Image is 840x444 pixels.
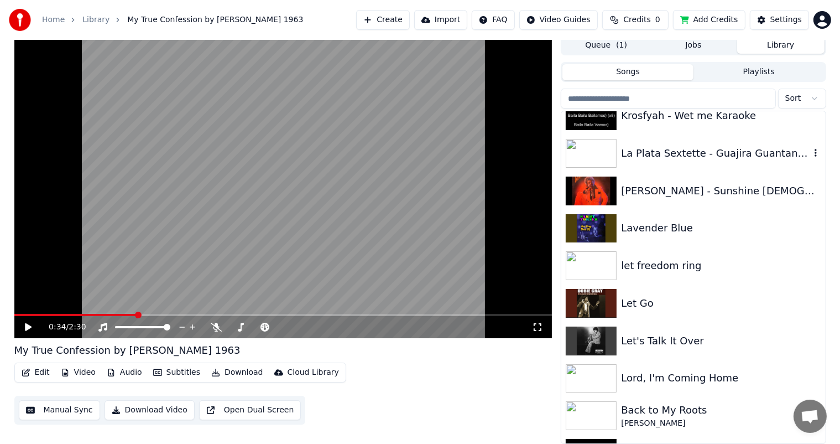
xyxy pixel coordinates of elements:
[770,14,802,25] div: Settings
[621,258,821,273] div: let freedom ring
[737,38,825,54] button: Library
[414,10,467,30] button: Import
[621,402,821,418] div: Back to My Roots
[105,400,195,420] button: Download Video
[673,10,745,30] button: Add Credits
[693,64,825,80] button: Playlists
[794,400,827,433] div: Open de chat
[42,14,303,25] nav: breadcrumb
[69,322,86,333] span: 2:30
[82,14,109,25] a: Library
[127,14,303,25] span: My True Confession by [PERSON_NAME] 1963
[621,220,821,236] div: Lavender Blue
[356,10,410,30] button: Create
[621,370,821,386] div: Lord, I'm Coming Home
[621,183,821,199] div: [PERSON_NAME] - Sunshine [DEMOGRAPHIC_DATA]
[655,14,660,25] span: 0
[750,10,809,30] button: Settings
[519,10,598,30] button: Video Guides
[562,38,650,54] button: Queue
[785,93,801,104] span: Sort
[102,365,147,380] button: Audio
[616,40,627,51] span: ( 1 )
[621,418,821,429] div: [PERSON_NAME]
[14,343,241,358] div: My True Confession by [PERSON_NAME] 1963
[49,322,75,333] div: /
[650,38,737,54] button: Jobs
[207,365,268,380] button: Download
[602,10,669,30] button: Credits0
[9,9,31,31] img: youka
[42,14,65,25] a: Home
[621,296,821,311] div: Let Go
[199,400,301,420] button: Open Dual Screen
[56,365,100,380] button: Video
[49,322,66,333] span: 0:34
[621,108,821,123] div: Krosfyah - Wet me Karaoke
[472,10,514,30] button: FAQ
[621,146,810,161] div: La Plata Sextette - Guajira Guantanamera
[623,14,650,25] span: Credits
[17,365,54,380] button: Edit
[621,333,821,349] div: Let's Talk It Over
[149,365,205,380] button: Subtitles
[288,367,339,378] div: Cloud Library
[562,64,693,80] button: Songs
[19,400,100,420] button: Manual Sync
